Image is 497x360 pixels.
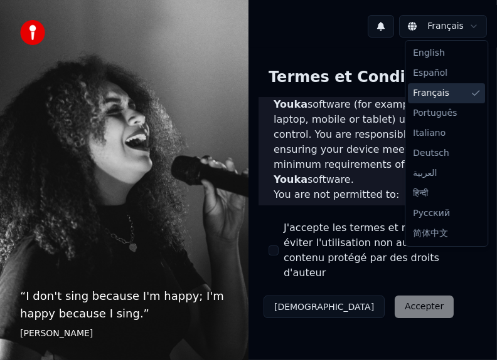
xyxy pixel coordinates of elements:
span: 简体中文 [413,227,448,240]
span: Español [413,67,447,80]
span: English [413,47,445,59]
span: Português [413,107,457,120]
span: Français [413,87,449,100]
span: हिन्दी [413,187,428,200]
span: Italiano [413,127,446,140]
span: Deutsch [413,147,449,160]
span: Русский [413,207,450,220]
span: العربية [413,167,437,180]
